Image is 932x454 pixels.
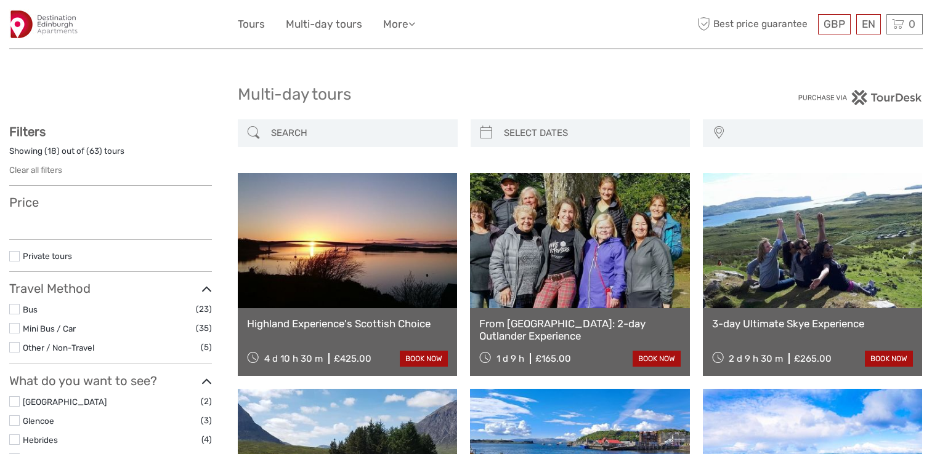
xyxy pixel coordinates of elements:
a: Glencoe [23,416,54,426]
h3: What do you want to see? [9,373,212,388]
div: £165.00 [535,353,571,364]
a: 3-day Ultimate Skye Experience [712,317,913,330]
span: (2) [201,394,212,408]
span: GBP [824,18,845,30]
div: EN [856,14,881,34]
strong: Filters [9,124,46,139]
span: (23) [196,302,212,316]
span: (4) [201,432,212,447]
a: More [383,15,415,33]
img: PurchaseViaTourDesk.png [798,90,923,105]
input: SEARCH [266,122,452,144]
span: 0 [907,18,917,30]
a: book now [865,351,913,367]
a: Bus [23,305,38,314]
label: 18 [47,145,57,157]
a: Other / Non-Travel [23,343,94,352]
span: Best price guarantee [694,14,815,34]
div: £265.00 [794,353,832,364]
span: 4 d 10 h 30 m [264,353,323,364]
span: 2 d 9 h 30 m [729,353,783,364]
img: 2975-d8c356c1-1139-4765-9adb-83c46dbfa04d_logo_small.jpg [9,9,79,39]
span: (3) [201,413,212,428]
a: book now [633,351,681,367]
a: Clear all filters [9,165,62,175]
div: Showing ( ) out of ( ) tours [9,145,212,164]
a: Tours [238,15,265,33]
h3: Price [9,195,212,210]
a: Private tours [23,251,72,261]
a: From [GEOGRAPHIC_DATA]: 2-day Outlander Experience [479,317,680,343]
a: Multi-day tours [286,15,362,33]
label: 63 [89,145,99,157]
a: Mini Bus / Car [23,324,76,333]
a: [GEOGRAPHIC_DATA] [23,397,107,407]
div: £425.00 [334,353,371,364]
span: (35) [196,321,212,335]
a: Hebrides [23,435,58,445]
h3: Travel Method [9,281,212,296]
a: Highland Experience's Scottish Choice [247,317,448,330]
input: SELECT DATES [499,122,684,144]
h1: Multi-day tours [238,85,695,105]
span: 1 d 9 h [496,353,524,364]
span: (5) [201,340,212,354]
a: book now [400,351,448,367]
